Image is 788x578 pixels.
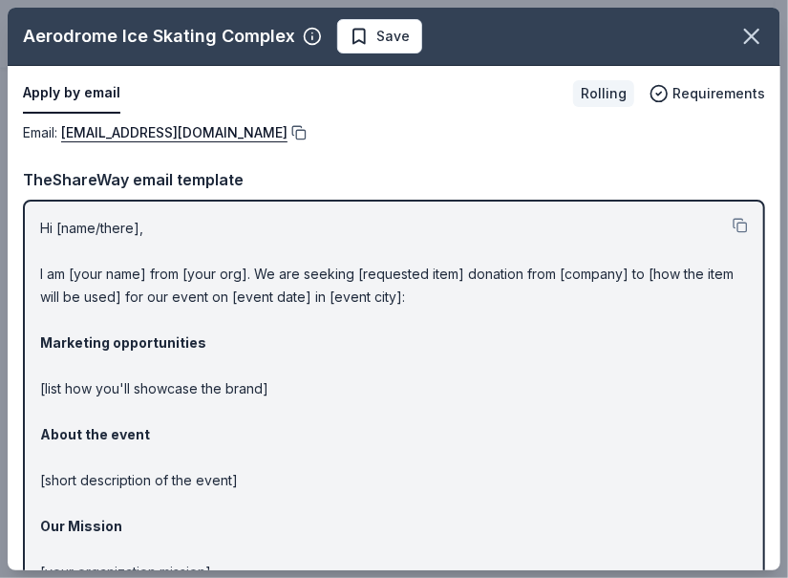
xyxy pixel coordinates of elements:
[650,82,765,105] button: Requirements
[61,121,288,144] a: [EMAIL_ADDRESS][DOMAIN_NAME]
[23,167,765,192] div: TheShareWay email template
[573,80,634,107] div: Rolling
[337,19,422,54] button: Save
[40,334,206,351] strong: Marketing opportunities
[23,124,288,140] span: Email :
[672,82,765,105] span: Requirements
[23,74,120,114] button: Apply by email
[40,518,122,534] strong: Our Mission
[376,25,410,48] span: Save
[23,21,295,52] div: Aerodrome Ice Skating Complex
[40,426,150,442] strong: About the event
